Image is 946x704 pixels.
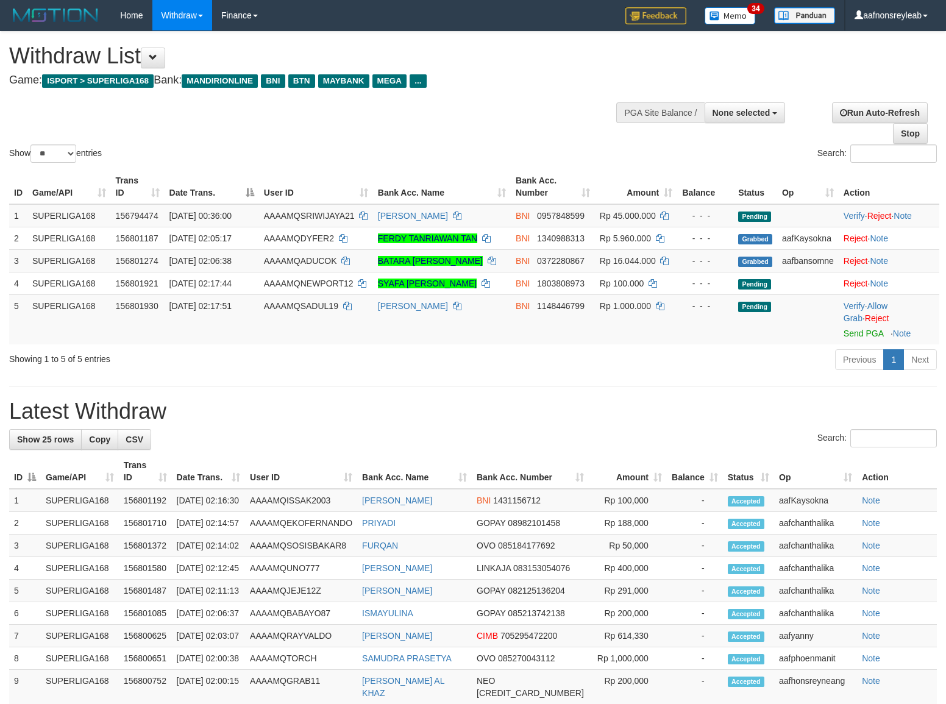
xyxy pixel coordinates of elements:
[774,580,857,602] td: aafchanthalika
[862,541,880,550] a: Note
[172,454,246,489] th: Date Trans.: activate to sort column ascending
[264,211,355,221] span: AAAAMQSRIWIJAYA21
[774,7,835,24] img: panduan.png
[245,625,357,647] td: AAAAMQRAYVALDO
[844,301,887,323] a: Allow Grab
[774,535,857,557] td: aafchanthalika
[9,399,937,424] h1: Latest Withdraw
[738,302,771,312] span: Pending
[667,625,723,647] td: -
[362,496,432,505] a: [PERSON_NAME]
[116,233,158,243] span: 156801187
[865,313,889,323] a: Reject
[850,429,937,447] input: Search:
[245,489,357,512] td: AAAAMQISSAK2003
[362,676,444,698] a: [PERSON_NAME] AL KHAZ
[774,512,857,535] td: aafchanthalika
[119,512,172,535] td: 156801710
[589,602,667,625] td: Rp 200,000
[508,608,564,618] span: Copy 085213742138 to clipboard
[677,169,733,204] th: Balance
[870,233,888,243] a: Note
[728,541,764,552] span: Accepted
[511,169,595,204] th: Bank Acc. Number: activate to sort column ascending
[172,647,246,670] td: [DATE] 02:00:38
[516,211,530,221] span: BNI
[844,233,868,243] a: Reject
[738,212,771,222] span: Pending
[27,249,111,272] td: SUPERLIGA168
[862,653,880,663] a: Note
[835,349,884,370] a: Previous
[667,489,723,512] td: -
[119,647,172,670] td: 156800651
[774,625,857,647] td: aafyanny
[844,256,868,266] a: Reject
[777,227,839,249] td: aafKaysokna
[373,169,511,204] th: Bank Acc. Name: activate to sort column ascending
[9,144,102,163] label: Show entries
[870,256,888,266] a: Note
[245,647,357,670] td: AAAAMQTORCH
[42,74,154,88] span: ISPORT > SUPERLIGA168
[41,647,119,670] td: SUPERLIGA168
[119,602,172,625] td: 156801085
[477,676,495,686] span: NEO
[705,102,786,123] button: None selected
[9,249,27,272] td: 3
[362,563,432,573] a: [PERSON_NAME]
[870,279,888,288] a: Note
[477,541,496,550] span: OVO
[27,294,111,344] td: SUPERLIGA168
[119,557,172,580] td: 156801580
[362,541,398,550] a: FURQAN
[508,586,564,596] span: Copy 082125136204 to clipboard
[893,123,928,144] a: Stop
[589,557,667,580] td: Rp 400,000
[839,169,939,204] th: Action
[477,586,505,596] span: GOPAY
[89,435,110,444] span: Copy
[516,301,530,311] span: BNI
[894,211,912,221] a: Note
[378,233,477,243] a: FERDY TANRIAWAN TAN
[9,625,41,647] td: 7
[9,169,27,204] th: ID
[682,300,728,312] div: - - -
[883,349,904,370] a: 1
[17,435,74,444] span: Show 25 rows
[862,608,880,618] a: Note
[667,580,723,602] td: -
[738,257,772,267] span: Grabbed
[165,169,259,204] th: Date Trans.: activate to sort column descending
[595,169,677,204] th: Amount: activate to sort column ascending
[172,580,246,602] td: [DATE] 02:11:13
[728,564,764,574] span: Accepted
[516,256,530,266] span: BNI
[493,496,541,505] span: Copy 1431156712 to clipboard
[264,301,338,311] span: AAAAMQSADUL19
[600,233,651,243] span: Rp 5.960.000
[600,211,656,221] span: Rp 45.000.000
[245,454,357,489] th: User ID: activate to sort column ascending
[378,301,448,311] a: [PERSON_NAME]
[27,272,111,294] td: SUPERLIGA168
[839,249,939,272] td: ·
[118,429,151,450] a: CSV
[682,255,728,267] div: - - -
[839,227,939,249] td: ·
[41,489,119,512] td: SUPERLIGA168
[41,602,119,625] td: SUPERLIGA168
[27,169,111,204] th: Game/API: activate to sort column ascending
[245,512,357,535] td: AAAAMQEKOFERNANDO
[9,74,619,87] h4: Game: Bank:
[862,518,880,528] a: Note
[728,631,764,642] span: Accepted
[508,518,560,528] span: Copy 08982101458 to clipboard
[817,429,937,447] label: Search:
[41,454,119,489] th: Game/API: activate to sort column ascending
[600,256,656,266] span: Rp 16.044.000
[839,204,939,227] td: · ·
[9,454,41,489] th: ID: activate to sort column descending
[9,348,385,365] div: Showing 1 to 5 of 5 entries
